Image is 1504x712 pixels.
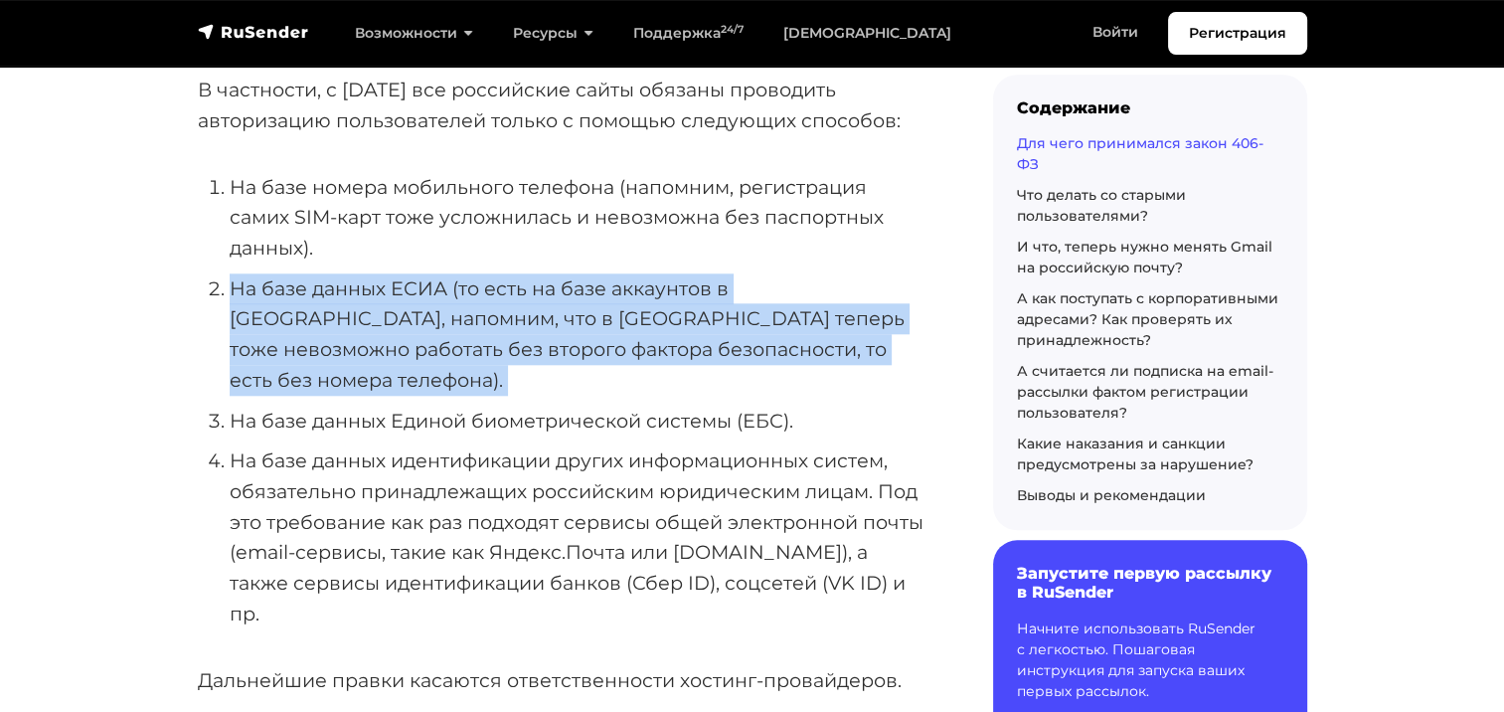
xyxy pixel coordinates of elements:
a: Регистрация [1168,12,1307,55]
a: Для чего принимался закон 406-ФЗ [1017,134,1263,173]
li: На базе данных Единой биометрической системы (ЕБС). [230,406,929,437]
a: И что, теперь нужно менять Gmail на российскую почту? [1017,238,1272,276]
a: Ресурсы [493,13,613,54]
li: На базе номера мобильного телефона (напомним, регистрация самих SIM-карт тоже усложнилась и невоз... [230,172,929,264]
a: А считается ли подписка на email-рассылки фактом регистрации пользователя? [1017,362,1273,422]
a: Что делать со старыми пользователями? [1017,186,1186,225]
h6: Запустите первую рассылку в RuSender [1017,564,1283,602]
a: Поддержка24/7 [613,13,763,54]
sup: 24/7 [721,23,744,36]
li: На базе данных идентификации других информационных систем, обязательно принадлежащих российским ю... [230,445,929,628]
div: Содержание [1017,98,1283,117]
a: [DEMOGRAPHIC_DATA] [763,13,971,54]
img: RuSender [198,22,309,42]
p: Дальнейшие правки касаются ответственности хостинг-провайдеров. [198,665,929,696]
a: Выводы и рекомендации [1017,486,1206,504]
a: Какие наказания и санкции предусмотрены за нарушение? [1017,435,1253,473]
p: В частности, с [DATE] все российские сайты обязаны проводить авторизацию пользователей только с п... [198,75,929,135]
a: А как поступать с корпоративными адресами? Как проверять их принадлежность? [1017,289,1278,349]
p: Начните использовать RuSender с легкостью. Пошаговая инструкция для запуска ваших первых рассылок. [1017,619,1283,702]
li: На базе данных ЕСИА (то есть на базе аккаунтов в [GEOGRAPHIC_DATA], напомним, что в [GEOGRAPHIC_D... [230,273,929,396]
a: Войти [1073,12,1158,53]
a: Возможности [335,13,493,54]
